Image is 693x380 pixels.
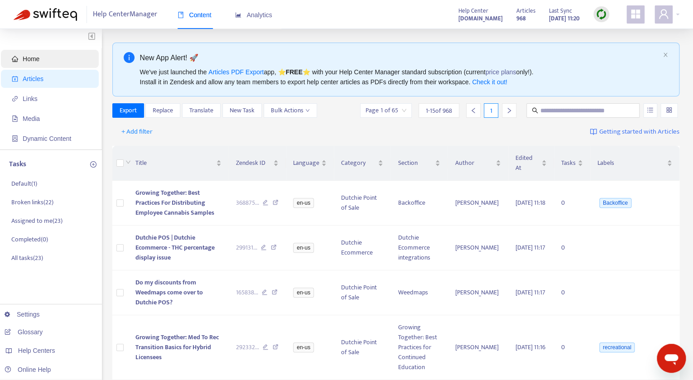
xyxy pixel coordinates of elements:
[5,366,51,373] a: Online Help
[12,135,18,142] span: container
[334,181,390,226] td: Dutchie Point of Sale
[208,68,264,76] a: Articles PDF Export
[398,158,433,168] span: Section
[12,76,18,82] span: account-book
[647,107,653,113] span: unordered-list
[293,288,314,298] span: en-us
[597,158,665,168] span: Labels
[125,159,131,165] span: down
[135,232,215,263] span: Dutchie POS | Dutchie Ecommerce - THC percentage display issue
[554,146,590,181] th: Tasks
[140,52,659,63] div: New App Alert! 🚀
[596,9,607,20] img: sync.dc5367851b00ba804db3.png
[470,107,476,114] span: left
[426,106,452,115] span: 1 - 15 of 968
[235,11,272,19] span: Analytics
[23,115,40,122] span: Media
[334,270,390,315] td: Dutchie Point of Sale
[11,197,53,207] p: Broken links ( 22 )
[390,315,448,380] td: Growing Together: Best Practices for Continued Education
[390,270,448,315] td: Weedmaps
[341,158,376,168] span: Category
[448,181,508,226] td: [PERSON_NAME]
[23,55,39,63] span: Home
[448,226,508,270] td: [PERSON_NAME]
[236,342,259,352] span: 292332 ...
[12,96,18,102] span: link
[390,146,448,181] th: Section
[590,125,679,139] a: Getting started with Articles
[549,6,572,16] span: Last Sync
[121,126,153,137] span: + Add filter
[23,75,43,82] span: Articles
[515,153,539,173] span: Edited At
[657,344,686,373] iframe: Button to launch messaging window, conversation in progress
[658,9,669,19] span: user
[663,52,668,58] button: close
[12,56,18,62] span: home
[486,68,516,76] a: price plans
[135,158,214,168] span: Title
[120,106,137,115] span: Export
[448,315,508,380] td: [PERSON_NAME]
[455,158,493,168] span: Author
[271,106,310,115] span: Bulk Actions
[128,146,228,181] th: Title
[236,158,272,168] span: Zendesk ID
[458,14,503,24] strong: [DOMAIN_NAME]
[23,95,38,102] span: Links
[153,106,173,115] span: Replace
[599,127,679,137] span: Getting started with Articles
[515,242,545,253] span: [DATE] 11:17
[90,161,96,168] span: plus-circle
[178,12,184,18] span: book
[458,13,503,24] a: [DOMAIN_NAME]
[554,226,590,270] td: 0
[293,158,319,168] span: Language
[590,146,679,181] th: Labels
[516,6,535,16] span: Articles
[145,103,180,118] button: Replace
[11,253,43,263] p: All tasks ( 23 )
[293,243,314,253] span: en-us
[599,342,635,352] span: recreational
[135,188,214,218] span: Growing Together: Best Practices For Distributing Employee Cannabis Samples
[5,311,40,318] a: Settings
[515,197,545,208] span: [DATE] 11:18
[9,159,26,170] p: Tasks
[334,226,390,270] td: Dutchie Ecommerce
[286,146,334,181] th: Language
[599,198,631,208] span: Backoffice
[11,235,48,244] p: Completed ( 0 )
[561,158,576,168] span: Tasks
[124,52,135,63] span: info-circle
[448,270,508,315] td: [PERSON_NAME]
[12,115,18,122] span: file-image
[230,106,255,115] span: New Task
[11,216,63,226] p: Assigned to me ( 23 )
[590,128,597,135] img: image-link
[515,342,545,352] span: [DATE] 11:16
[11,179,37,188] p: Default ( 1 )
[390,226,448,270] td: Dutchie Ecommerce integrations
[334,315,390,380] td: Dutchie Point of Sale
[334,146,390,181] th: Category
[285,68,302,76] b: FREE
[516,14,526,24] strong: 968
[112,103,144,118] button: Export
[178,11,212,19] span: Content
[135,277,203,308] span: Do my discounts from Weedmaps come over to Dutchie POS?
[229,146,286,181] th: Zendesk ID
[305,108,310,113] span: down
[390,181,448,226] td: Backoffice
[236,288,258,298] span: 165838 ...
[554,315,590,380] td: 0
[293,342,314,352] span: en-us
[515,287,545,298] span: [DATE] 11:17
[140,67,659,87] div: We've just launched the app, ⭐ ⭐️ with your Help Center Manager standard subscription (current on...
[18,347,55,354] span: Help Centers
[222,103,262,118] button: New Task
[554,181,590,226] td: 0
[189,106,213,115] span: Translate
[458,6,488,16] span: Help Center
